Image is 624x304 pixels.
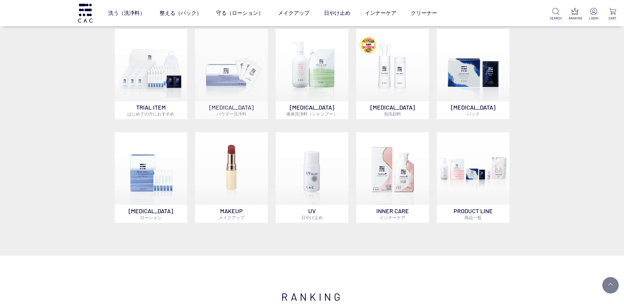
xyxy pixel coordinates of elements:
img: トライアルセット [115,29,187,102]
img: インナーケア [356,132,429,205]
p: [MEDICAL_DATA] [276,101,348,119]
a: 守る（ローション） [216,4,263,22]
span: 泡洗顔料 [384,111,401,116]
span: 液体洗浄料（シャンプー） [286,111,337,116]
p: UV [276,205,348,223]
a: クリーナー [411,4,437,22]
span: ローション [140,215,162,220]
a: LOGIN [587,8,600,21]
p: RANKING [569,16,581,21]
p: [MEDICAL_DATA] [115,205,187,223]
p: [MEDICAL_DATA] [437,101,510,119]
a: PRODUCT LINE商品一覧 [437,132,510,223]
p: TRIAL ITEM [115,101,187,119]
img: 泡洗顔料 [356,29,429,102]
a: 洗う（洗浄料） [108,4,145,22]
a: [MEDICAL_DATA]パック [437,29,510,119]
a: トライアルセット TRIAL ITEMはじめての方におすすめ [115,29,187,119]
a: RANKING [569,8,581,21]
a: 整える（パック） [160,4,202,22]
span: インナーケア [380,215,405,220]
span: メイクアップ [219,215,244,220]
a: インナーケア [365,4,396,22]
a: SEARCH [550,8,562,21]
p: CART [607,16,619,21]
span: 日やけ止め [301,215,323,220]
a: MAKEUPメイクアップ [195,132,268,223]
a: UV日やけ止め [276,132,348,223]
span: 商品一覧 [464,215,482,220]
a: 日やけ止め [324,4,350,22]
a: メイクアップ [278,4,310,22]
a: [MEDICAL_DATA]パウダー洗浄料 [195,29,268,119]
a: 泡洗顔料 [MEDICAL_DATA]泡洗顔料 [356,29,429,119]
a: [MEDICAL_DATA]ローション [115,132,187,223]
p: [MEDICAL_DATA] [195,101,268,119]
p: INNER CARE [356,205,429,223]
span: パック [467,111,480,116]
a: CART [607,8,619,21]
p: LOGIN [587,16,600,21]
span: はじめての方におすすめ [127,111,174,116]
span: パウダー洗浄料 [216,111,246,116]
p: [MEDICAL_DATA] [356,101,429,119]
p: MAKEUP [195,205,268,223]
a: [MEDICAL_DATA]液体洗浄料（シャンプー） [276,29,348,119]
p: PRODUCT LINE [437,205,510,223]
img: logo [77,4,93,22]
p: SEARCH [550,16,562,21]
a: インナーケア INNER CAREインナーケア [356,132,429,223]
